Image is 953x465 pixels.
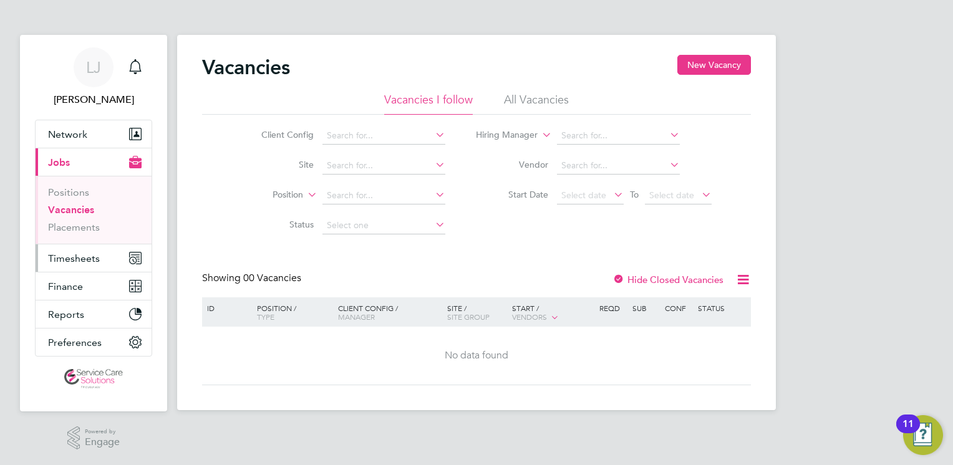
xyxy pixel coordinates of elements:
div: No data found [204,349,749,362]
div: Conf [662,297,694,319]
img: servicecare-logo-retina.png [64,369,123,389]
a: LJ[PERSON_NAME] [35,47,152,107]
h2: Vacancies [202,55,290,80]
a: Powered byEngage [67,426,120,450]
label: Hide Closed Vacancies [612,274,723,285]
span: Select date [649,189,694,201]
nav: Main navigation [20,35,167,411]
label: Start Date [476,189,548,200]
input: Search for... [322,187,445,204]
span: Type [257,312,274,322]
div: Sub [629,297,662,319]
span: Reports [48,309,84,320]
div: Client Config / [335,297,444,327]
span: Powered by [85,426,120,437]
div: 11 [902,424,914,440]
div: Status [695,297,749,319]
span: Select date [561,189,606,201]
input: Search for... [322,127,445,145]
span: Site Group [447,312,490,322]
div: Jobs [36,176,152,244]
button: Reports [36,300,152,328]
span: Manager [338,312,375,322]
span: Timesheets [48,252,100,264]
label: Site [242,159,314,170]
span: LJ [86,59,101,75]
button: Network [36,120,152,148]
span: 00 Vacancies [243,272,301,284]
span: Network [48,128,87,140]
input: Search for... [322,157,445,175]
span: Engage [85,437,120,448]
div: Showing [202,272,304,285]
span: Vendors [512,312,547,322]
a: Go to home page [35,369,152,389]
button: Timesheets [36,244,152,272]
label: Hiring Manager [466,129,538,141]
label: Client Config [242,129,314,140]
div: Reqd [596,297,629,319]
div: Site / [444,297,510,327]
a: Vacancies [48,204,94,216]
label: Status [242,219,314,230]
label: Vendor [476,159,548,170]
span: Preferences [48,337,102,348]
li: All Vacancies [504,92,569,115]
li: Vacancies I follow [384,92,473,115]
a: Placements [48,221,100,233]
button: Finance [36,272,152,300]
button: Preferences [36,328,152,356]
a: Positions [48,186,89,198]
span: To [626,186,642,203]
span: Finance [48,280,83,292]
span: Jobs [48,156,70,168]
input: Select one [322,217,445,234]
div: Position / [248,297,335,327]
input: Search for... [557,157,680,175]
div: ID [204,297,248,319]
button: Open Resource Center, 11 new notifications [903,415,943,455]
div: Start / [509,297,596,328]
button: Jobs [36,148,152,176]
input: Search for... [557,127,680,145]
label: Position [231,189,303,201]
span: Lucy Jolley [35,92,152,107]
button: New Vacancy [677,55,751,75]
